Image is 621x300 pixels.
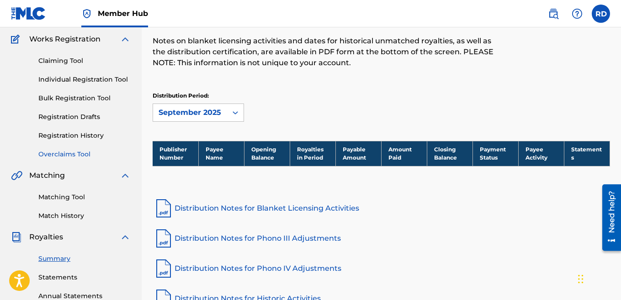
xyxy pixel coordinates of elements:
th: Amount Paid [381,141,427,166]
th: Payee Name [198,141,244,166]
img: pdf [153,197,175,219]
img: expand [120,232,131,243]
a: Statements [38,273,131,282]
a: Overclaims Tool [38,150,131,159]
th: Royalties in Period [290,141,335,166]
img: pdf [153,258,175,279]
a: Bulk Registration Tool [38,93,131,103]
div: User Menu [592,5,610,23]
th: Statements [564,141,610,166]
img: MLC Logo [11,7,46,20]
th: Closing Balance [427,141,472,166]
img: pdf [153,228,175,249]
a: Individual Registration Tool [38,75,131,84]
th: Payment Status [472,141,518,166]
iframe: Chat Widget [575,256,621,300]
th: Payable Amount [335,141,381,166]
a: Distribution Notes for Phono IV Adjustments [153,258,610,279]
div: Drag [578,265,584,293]
a: Public Search [544,5,563,23]
span: Works Registration [29,34,101,45]
span: Matching [29,170,65,181]
iframe: Resource Center [595,181,621,254]
span: Member Hub [98,8,148,19]
img: search [548,8,559,19]
a: Distribution Notes for Blanket Licensing Activities [153,197,610,219]
img: expand [120,170,131,181]
a: Registration History [38,131,131,140]
a: Distribution Notes for Phono III Adjustments [153,228,610,249]
p: Notes on blanket licensing activities and dates for historical unmatched royalties, as well as th... [153,36,505,68]
img: Works Registration [11,34,23,45]
th: Publisher Number [153,141,198,166]
th: Opening Balance [244,141,290,166]
img: Top Rightsholder [81,8,92,19]
img: expand [120,34,131,45]
th: Payee Activity [518,141,564,166]
a: Registration Drafts [38,112,131,122]
a: Claiming Tool [38,56,131,66]
img: help [572,8,583,19]
p: Distribution Period: [153,92,244,100]
img: Royalties [11,232,22,243]
span: Royalties [29,232,63,243]
a: Match History [38,211,131,221]
div: September 2025 [159,107,222,118]
div: Help [568,5,586,23]
a: Matching Tool [38,192,131,202]
img: Matching [11,170,22,181]
a: Summary [38,254,131,264]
